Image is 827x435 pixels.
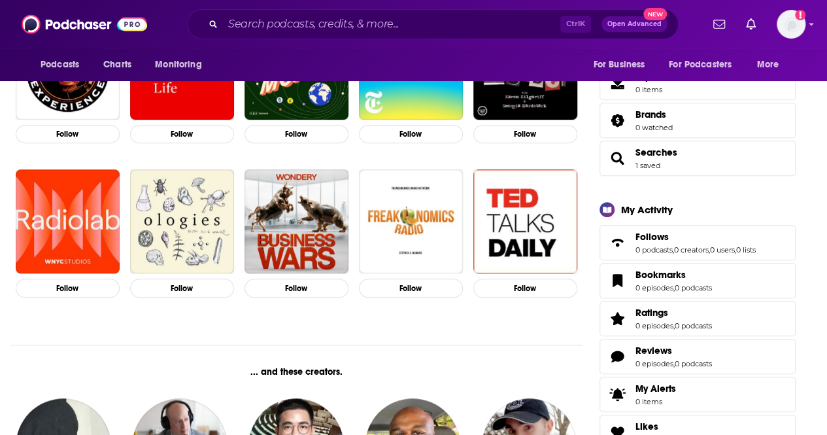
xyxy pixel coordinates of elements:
span: , [673,359,675,368]
span: Open Advanced [607,21,662,27]
img: Radiolab [16,169,120,273]
a: Bookmarks [635,269,712,281]
a: 0 creators [674,245,709,254]
button: open menu [31,52,96,77]
img: TED Talks Daily [473,169,577,273]
a: Ratings [635,307,712,319]
button: Follow [473,279,577,298]
span: Ctrl K [560,16,591,33]
a: 0 podcasts [675,283,712,292]
span: Charts [103,56,131,74]
span: Monitoring [155,56,201,74]
button: Follow [16,279,120,298]
button: Open AdvancedNew [601,16,667,32]
span: Logged in as headlandconsultancy [777,10,805,39]
div: ... and these creators. [10,366,582,377]
a: Follows [635,231,756,243]
span: , [673,283,675,292]
a: 0 episodes [635,321,673,330]
span: , [709,245,710,254]
button: Follow [16,125,120,144]
span: For Business [593,56,645,74]
a: Searches [604,149,630,167]
span: , [673,245,674,254]
span: Brands [635,109,666,120]
span: Podcasts [41,56,79,74]
span: Follows [599,225,796,260]
svg: Add a profile image [795,10,805,20]
span: My Alerts [635,383,676,394]
a: 0 episodes [635,359,673,368]
span: 0 items [635,85,667,94]
a: 0 episodes [635,283,673,292]
img: Ologies with Alie Ward [130,169,234,273]
a: Show notifications dropdown [708,13,730,35]
button: Show profile menu [777,10,805,39]
button: Follow [359,279,463,298]
a: 0 podcasts [675,359,712,368]
span: Likes [635,421,658,432]
button: Follow [359,125,463,144]
a: My Alerts [599,377,796,412]
span: For Podcasters [669,56,732,74]
span: Reviews [635,345,672,357]
div: My Activity [621,203,673,216]
a: Exports [599,65,796,100]
a: Bookmarks [604,271,630,290]
button: Follow [245,279,348,298]
span: Brands [599,103,796,138]
a: 0 podcasts [635,245,673,254]
span: , [673,321,675,330]
span: Bookmarks [635,269,686,281]
button: open menu [748,52,796,77]
a: Follows [604,234,630,252]
a: 0 podcasts [675,321,712,330]
button: Follow [473,125,577,144]
a: Likes [635,421,690,432]
a: Reviews [604,347,630,366]
button: Follow [245,125,348,144]
input: Search podcasts, credits, & more... [223,14,560,35]
a: Reviews [635,345,712,357]
span: Ratings [635,307,668,319]
span: 0 items [635,397,676,406]
a: Ratings [604,309,630,328]
a: Charts [95,52,139,77]
span: Reviews [599,339,796,374]
img: Podchaser - Follow, Share and Rate Podcasts [22,12,147,37]
a: Brands [604,111,630,130]
button: open menu [584,52,661,77]
span: Exports [604,73,630,92]
span: Follows [635,231,669,243]
div: Search podcasts, credits, & more... [187,9,679,39]
span: Ratings [599,301,796,336]
span: New [643,8,667,20]
button: Follow [130,125,234,144]
a: Show notifications dropdown [741,13,761,35]
span: Searches [599,141,796,176]
a: Searches [635,147,677,158]
a: 0 lists [736,245,756,254]
span: Bookmarks [599,263,796,298]
img: Freakonomics Radio [359,169,463,273]
span: My Alerts [604,385,630,404]
a: 0 users [710,245,735,254]
span: More [757,56,779,74]
button: open menu [146,52,218,77]
a: Brands [635,109,673,120]
button: open menu [660,52,751,77]
button: Follow [130,279,234,298]
a: 0 watched [635,123,673,132]
img: Business Wars [245,169,348,273]
img: User Profile [777,10,805,39]
span: , [735,245,736,254]
a: 1 saved [635,161,660,170]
